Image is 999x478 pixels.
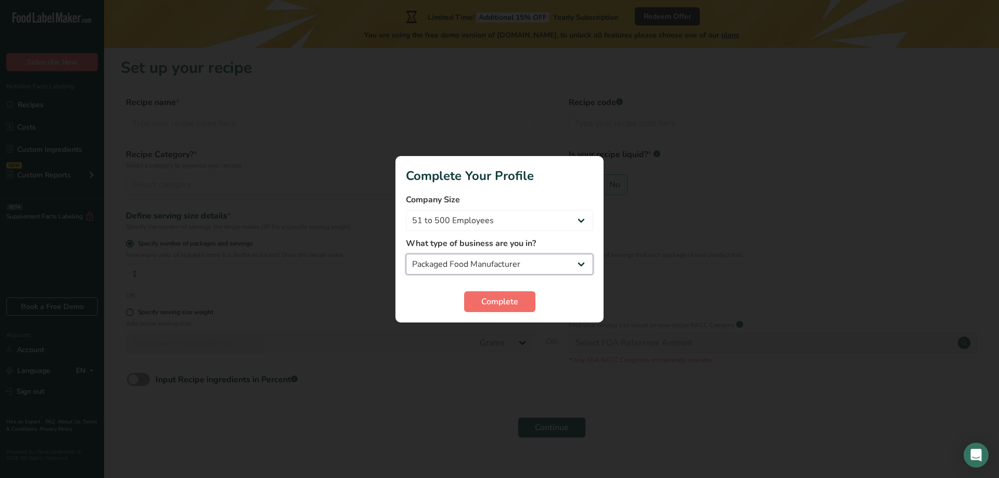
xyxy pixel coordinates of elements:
h1: Complete Your Profile [406,166,593,185]
button: Complete [464,291,535,312]
div: Open Intercom Messenger [964,443,989,468]
label: Company Size [406,193,593,206]
label: What type of business are you in? [406,237,593,250]
span: Complete [481,295,518,308]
